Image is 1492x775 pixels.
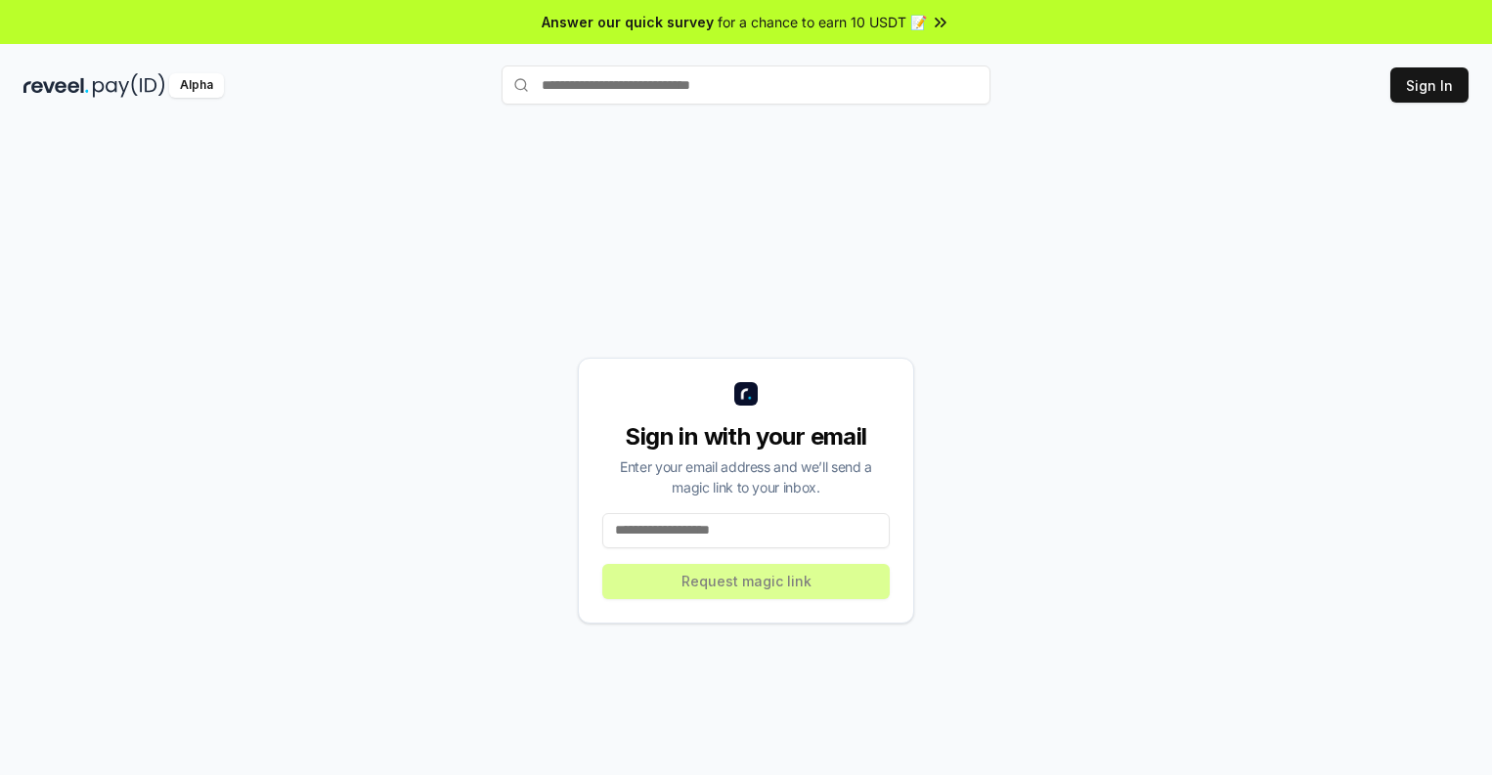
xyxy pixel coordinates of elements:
[93,73,165,98] img: pay_id
[23,73,89,98] img: reveel_dark
[602,456,890,497] div: Enter your email address and we’ll send a magic link to your inbox.
[542,12,714,32] span: Answer our quick survey
[1390,67,1469,103] button: Sign In
[169,73,224,98] div: Alpha
[602,421,890,452] div: Sign in with your email
[734,382,758,406] img: logo_small
[718,12,927,32] span: for a chance to earn 10 USDT 📝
